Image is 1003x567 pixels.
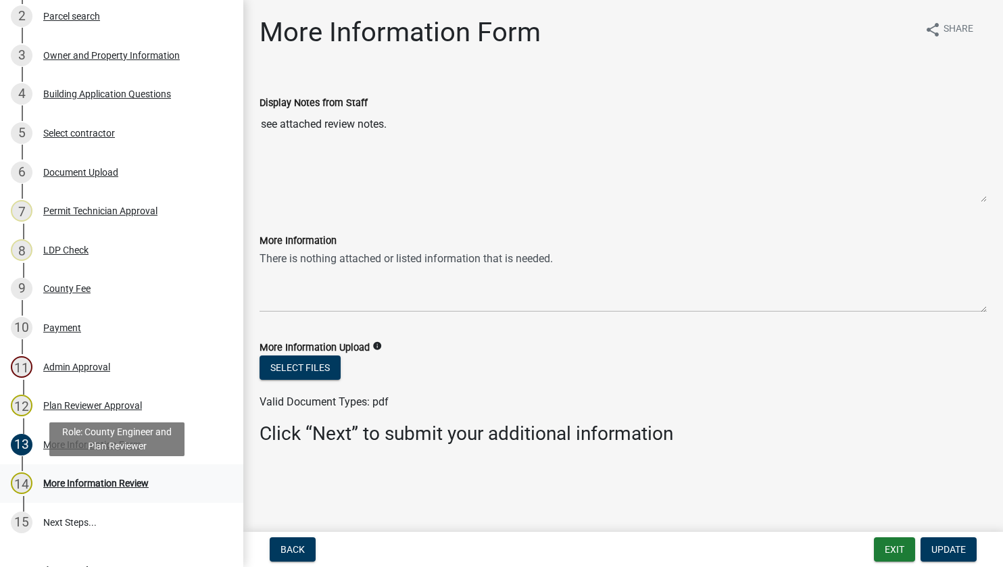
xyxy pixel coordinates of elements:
[43,128,115,138] div: Select contractor
[270,537,316,562] button: Back
[11,5,32,27] div: 2
[11,472,32,494] div: 14
[11,317,32,339] div: 10
[43,168,118,177] div: Document Upload
[43,284,91,293] div: County Fee
[260,343,370,353] label: More Information Upload
[914,16,984,43] button: shareShare
[260,237,337,246] label: More Information
[11,200,32,222] div: 7
[874,537,915,562] button: Exit
[260,16,541,49] h1: More Information Form
[11,356,32,378] div: 11
[925,22,941,38] i: share
[260,395,389,408] span: Valid Document Types: pdf
[260,355,341,380] button: Select files
[944,22,973,38] span: Share
[43,245,89,255] div: LDP Check
[260,111,987,203] textarea: see attached review notes.
[49,422,185,456] div: Role: County Engineer and Plan Reviewer
[43,11,100,21] div: Parcel search
[43,206,157,216] div: Permit Technician Approval
[43,51,180,60] div: Owner and Property Information
[921,537,977,562] button: Update
[11,278,32,299] div: 9
[11,45,32,66] div: 3
[11,395,32,416] div: 12
[43,89,171,99] div: Building Application Questions
[11,122,32,144] div: 5
[11,83,32,105] div: 4
[43,478,149,488] div: More Information Review
[11,512,32,533] div: 15
[43,440,141,449] div: More Information Form
[260,99,368,108] label: Display Notes from Staff
[372,341,382,351] i: info
[43,401,142,410] div: Plan Reviewer Approval
[11,162,32,183] div: 6
[931,544,966,555] span: Update
[280,544,305,555] span: Back
[43,323,81,332] div: Payment
[11,434,32,455] div: 13
[260,422,987,445] h3: Click “Next” to submit your additional information
[43,362,110,372] div: Admin Approval
[11,239,32,261] div: 8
